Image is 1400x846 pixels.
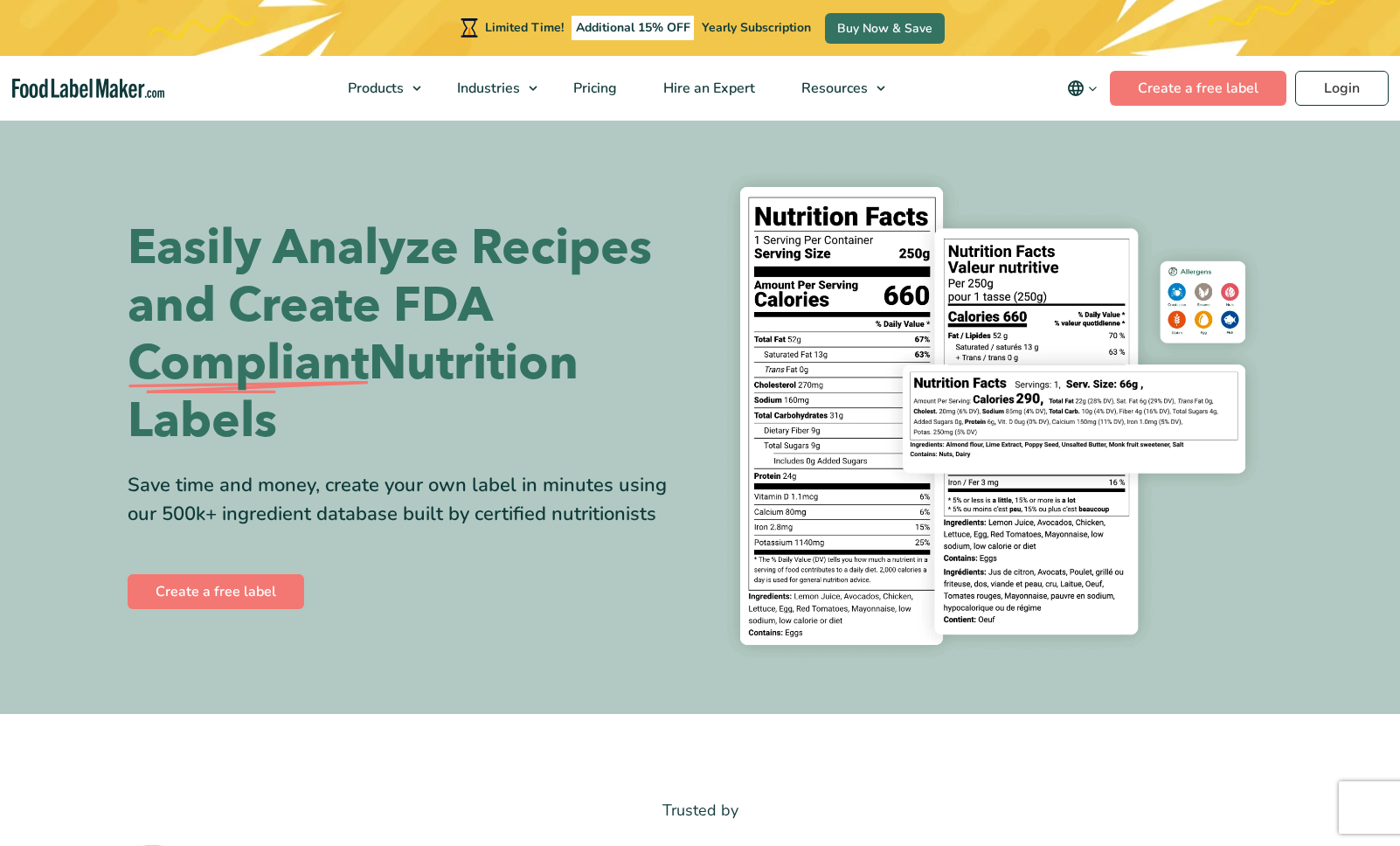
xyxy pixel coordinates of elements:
span: Resources [796,79,870,98]
span: Yearly Subscription [702,19,811,36]
span: Limited Time! [485,19,564,36]
a: Login [1295,71,1389,106]
a: Industries [434,56,546,121]
a: Products [325,56,430,121]
span: Additional 15% OFF [572,16,695,40]
a: Create a free label [1110,71,1286,106]
div: Save time and money, create your own label in minutes using our 500k+ ingredient database built b... [128,471,687,529]
p: Trusted by [128,798,1272,823]
span: Products [343,79,405,98]
span: Pricing [568,79,619,98]
span: Hire an Expert [658,79,757,98]
a: Create a free label [128,574,304,609]
h1: Easily Analyze Recipes and Create FDA Nutrition Labels [128,219,687,450]
a: Pricing [551,56,636,121]
span: Industries [452,79,522,98]
a: Hire an Expert [641,56,774,121]
a: Buy Now & Save [825,13,945,44]
a: Resources [779,56,894,121]
span: Compliant [128,335,369,392]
